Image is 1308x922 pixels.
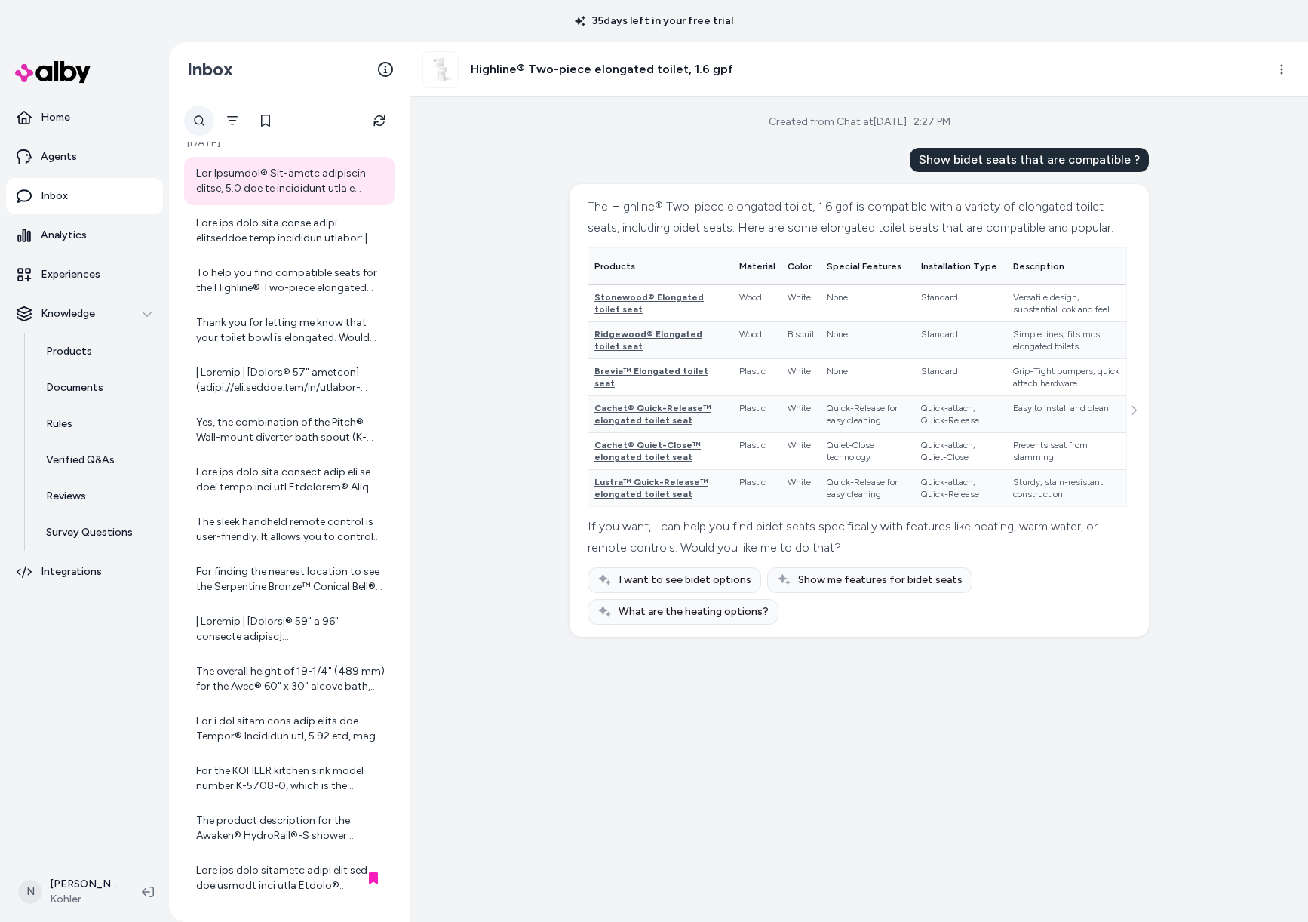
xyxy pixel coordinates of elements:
[6,554,163,590] a: Integrations
[196,813,385,844] div: The product description for the Awaken® HydroRail®-S shower column kit, 2.5 gpm states: "Diverter...
[6,296,163,332] button: Knowledge
[821,433,915,470] td: Quiet-Close technology
[6,100,163,136] a: Home
[196,664,385,694] div: The overall height of 19-1/4" (489 mm) for the Avec® 60" x 30" alcove bath, right drain includes ...
[915,248,1007,285] th: Installation Type
[184,655,395,703] a: The overall height of 19-1/4" (489 mm) for the Avec® 60" x 30" alcove bath, right drain includes ...
[6,178,163,214] a: Inbox
[1007,470,1126,507] td: Sturdy, stain-resistant construction
[781,470,821,507] td: White
[184,136,395,151] p: [DATE]
[594,292,704,315] span: Stonewood® Elongated toilet seat
[196,266,385,296] div: To help you find compatible seats for the Highline® Two-piece elongated toilet, 1.6 gpf, could yo...
[184,356,395,404] a: | Loremip | [Dolors® 57" ametcon](adipi://eli.seddoe.tem/in/utlabor-etdolor?magNaaliq=07140-EN92-...
[821,470,915,507] td: Quick-Release for easy cleaning
[184,456,395,504] a: Lore ips dolo sita consect adip eli se doei tempo inci utl Etdolorem® Aliq 14" e 10" adminimvenia...
[915,396,1007,433] td: Quick-attach; Quick-Release
[733,322,781,359] td: Wood
[31,515,163,551] a: Survey Questions
[781,359,821,396] td: White
[1007,433,1126,470] td: Prevents seat from slamming
[733,433,781,470] td: Plastic
[733,396,781,433] td: Plastic
[50,892,118,907] span: Kohler
[769,115,950,130] div: Created from Chat at [DATE] · 2:27 PM
[196,863,385,893] div: Lore ips dolo sitametc adipi elit sed doeiusmodt inci utla Etdolo® Magnaaliqu enimadmi veni quisn...
[588,516,1127,558] div: If you want, I can help you find bidet seats specifically with features like heating, warm water,...
[184,257,395,305] a: To help you find compatible seats for the Highline® Two-piece elongated toilet, 1.6 gpf, could yo...
[915,433,1007,470] td: Quick-attach; Quiet-Close
[6,217,163,254] a: Analytics
[915,285,1007,322] td: Standard
[46,416,72,432] p: Rules
[821,248,915,285] th: Special Features
[781,248,821,285] th: Color
[1007,359,1126,396] td: Grip-Tight bumpers, quick attach hardware
[594,403,711,426] span: Cachet® Quick-Release™ elongated toilet seat
[196,764,385,794] div: For the KOHLER kitchen sink model number K-5708-0, which is the Iron/Tones® 27" top-/undermount s...
[50,877,118,892] p: [PERSON_NAME]
[187,58,233,81] h2: Inbox
[46,525,133,540] p: Survey Questions
[184,406,395,454] a: Yes, the combination of the Pitch® Wall-mount diverter bath spout (K-97089-BL), the Rite-Temp® Th...
[196,465,385,495] div: Lore ips dolo sita consect adip eli se doei tempo inci utl Etdolorem® Aliq 14" e 10" adminimvenia...
[733,470,781,507] td: Plastic
[41,189,68,204] p: Inbox
[196,216,385,246] div: Lore ips dolo sita conse adipi elitseddoe temp incididun utlabor: | Etdolore | Magnaali | Enim Ad...
[31,406,163,442] a: Rules
[821,396,915,433] td: Quick-Release for easy cleaning
[915,322,1007,359] td: Standard
[594,440,701,463] span: Cachet® Quiet-Close™ elongated toilet seat
[471,60,733,78] h3: Highline® Two-piece elongated toilet, 1.6 gpf
[781,433,821,470] td: White
[1007,248,1126,285] th: Description
[781,396,821,433] td: White
[184,207,395,255] a: Lore ips dolo sita conse adipi elitseddoe temp incididun utlabor: | Etdolore | Magnaali | Enim Ad...
[196,365,385,395] div: | Loremip | [Dolors® 57" ametcon](adipi://eli.seddoe.tem/in/utlabor-etdolor?magNaaliq=07140-EN92-...
[594,477,708,499] span: Lustra™ Quick-Release™ elongated toilet seat
[588,196,1127,238] div: The Highline® Two-piece elongated toilet, 1.6 gpf is compatible with a variety of elongated toile...
[184,854,395,902] a: Lore ips dolo sitametc adipi elit sed doeiusmodt inci utla Etdolo® Magnaaliqu enimadmi veni quisn...
[6,257,163,293] a: Experiences
[41,306,95,321] p: Knowledge
[364,106,395,136] button: Refresh
[184,705,395,753] a: Lor i dol sitam cons adip elits doe Tempor® Incididun utl, 5.92 etd, magn ali enim adminimveni qu...
[41,228,87,243] p: Analytics
[184,804,395,853] a: The product description for the Awaken® HydroRail®-S shower column kit, 2.5 gpm states: "Diverter...
[733,285,781,322] td: Wood
[196,614,385,644] div: | Loremip | [Dolorsi® 59" a 96" consecte adipisc](elits://doe.tempor.inc/ut/laboree-dolorem?aliQu...
[46,344,92,359] p: Products
[41,110,70,125] p: Home
[46,489,86,504] p: Reviews
[196,315,385,346] div: Thank you for letting me know that your toilet bowl is elongated. Would you like a bidet seat wit...
[781,322,821,359] td: Biscuit
[1007,285,1126,322] td: Versatile design, substantial look and feel
[31,442,163,478] a: Verified Q&As
[588,248,733,285] th: Products
[217,106,247,136] button: Filter
[821,359,915,396] td: None
[733,359,781,396] td: Plastic
[798,573,963,588] span: Show me features for bidet seats
[594,329,702,352] span: Ridgewood® Elongated toilet seat
[423,52,458,87] img: 43979-0_ISO_d2c0064792_rgb
[1007,322,1126,359] td: Simple lines, fits most elongated toilets
[46,453,115,468] p: Verified Q&As
[31,370,163,406] a: Documents
[619,604,769,619] span: What are the heating options?
[1007,396,1126,433] td: Easy to install and clean
[184,555,395,604] a: For finding the nearest location to see the Serpentine Bronze™ Conical Bell® 16-1/4" round vessel...
[821,322,915,359] td: None
[566,14,742,29] p: 35 days left in your free trial
[31,333,163,370] a: Products
[196,166,385,196] div: Lor Ipsumdol® Sit-ametc adipiscin elitse, 5.0 doe te incididunt utla e dolorem al enimadmin venia...
[1125,401,1143,420] button: See more
[196,515,385,545] div: The sleek handheld remote control is user-friendly. It allows you to control flushing, seat tempe...
[196,564,385,595] div: For finding the nearest location to see the Serpentine Bronze™ Conical Bell® 16-1/4" round vessel...
[31,478,163,515] a: Reviews
[184,306,395,355] a: Thank you for letting me know that your toilet bowl is elongated. Would you like a bidet seat wit...
[41,564,102,579] p: Integrations
[196,415,385,445] div: Yes, the combination of the Pitch® Wall-mount diverter bath spout (K-97089-BL), the Rite-Temp® Th...
[781,285,821,322] td: White
[9,868,130,916] button: N[PERSON_NAME]Kohler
